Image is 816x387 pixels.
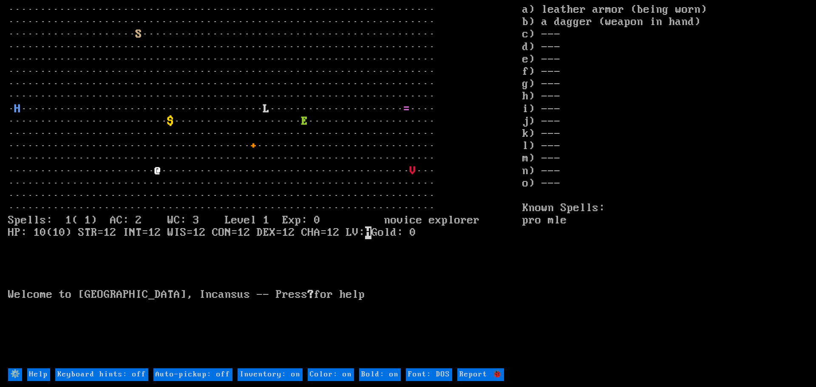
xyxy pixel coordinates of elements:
[136,28,142,41] font: S
[153,368,232,381] input: Auto-pickup: off
[308,368,354,381] input: Color: on
[27,368,50,381] input: Help
[55,368,148,381] input: Keyboard hints: off
[14,103,21,116] font: H
[365,226,371,239] mark: H
[8,4,522,367] larn: ··································································· ·····························...
[250,140,257,153] font: +
[308,288,314,301] b: ?
[406,368,452,381] input: Font: DOS
[263,103,269,116] font: L
[410,165,416,178] font: V
[238,368,303,381] input: Inventory: on
[359,368,401,381] input: Bold: on
[403,103,410,116] font: =
[457,368,504,381] input: Report 🐞
[522,4,808,367] stats: a) leather armor (being worn) b) a dagger (weapon in hand) c) --- d) --- e) --- f) --- g) --- h) ...
[301,115,308,128] font: E
[167,115,174,128] font: $
[155,165,161,178] font: @
[8,368,22,381] input: ⚙️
